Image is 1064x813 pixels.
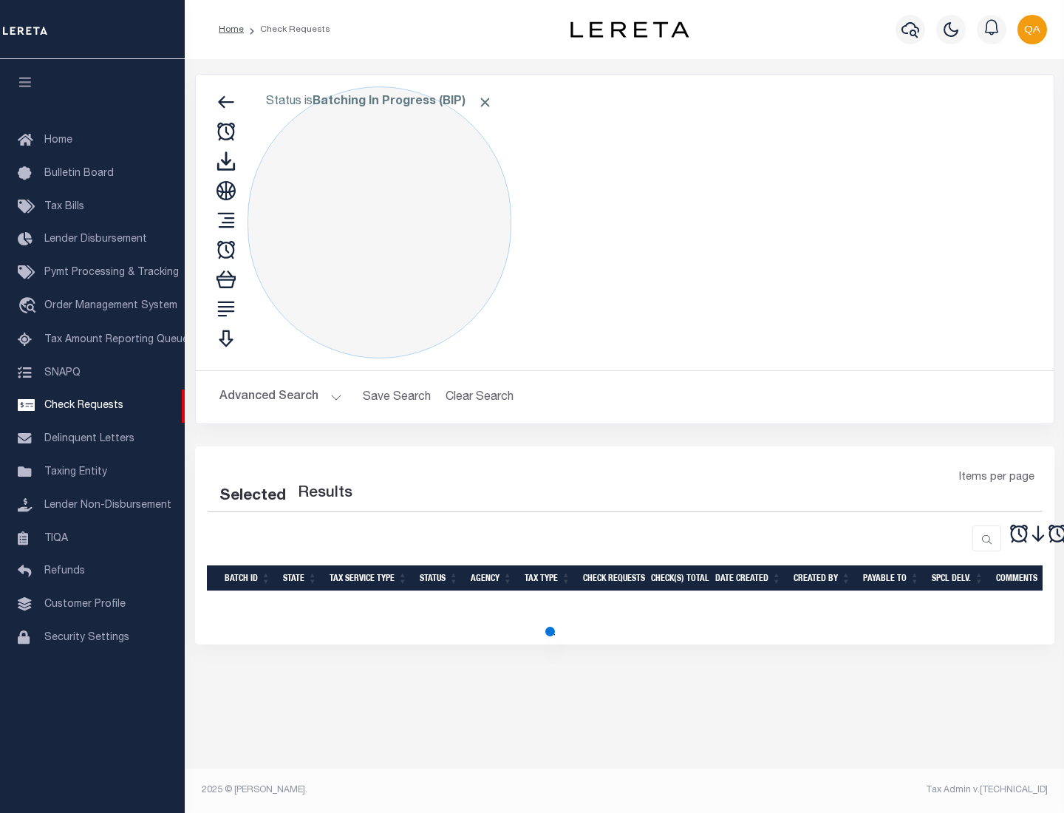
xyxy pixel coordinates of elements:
[44,401,123,411] span: Check Requests
[926,565,990,591] th: Spcl Delv.
[277,565,324,591] th: State
[465,565,519,591] th: Agency
[959,470,1034,486] span: Items per page
[244,23,330,36] li: Check Requests
[44,135,72,146] span: Home
[788,565,857,591] th: Created By
[635,783,1048,797] div: Tax Admin v.[TECHNICAL_ID]
[219,25,244,34] a: Home
[44,202,84,212] span: Tax Bills
[857,565,926,591] th: Payable To
[191,783,625,797] div: 2025 © [PERSON_NAME].
[44,335,188,345] span: Tax Amount Reporting Queue
[324,565,414,591] th: Tax Service Type
[709,565,788,591] th: Date Created
[990,565,1057,591] th: Comments
[44,169,114,179] span: Bulletin Board
[219,485,286,508] div: Selected
[577,565,645,591] th: Check Requests
[219,565,277,591] th: Batch Id
[44,434,134,444] span: Delinquent Letters
[645,565,709,591] th: Check(s) Total
[44,633,129,643] span: Security Settings
[440,383,520,412] button: Clear Search
[248,86,511,358] div: Click to Edit
[354,383,440,412] button: Save Search
[18,297,41,316] i: travel_explore
[1017,15,1047,44] img: svg+xml;base64,PHN2ZyB4bWxucz0iaHR0cDovL3d3dy53My5vcmcvMjAwMC9zdmciIHBvaW50ZXItZXZlbnRzPSJub25lIi...
[313,96,493,108] b: Batching In Progress (BIP)
[519,565,577,591] th: Tax Type
[414,565,465,591] th: Status
[44,467,107,477] span: Taxing Entity
[44,301,177,311] span: Order Management System
[44,367,81,378] span: SNAPQ
[44,234,147,245] span: Lender Disbursement
[44,533,68,543] span: TIQA
[44,500,171,511] span: Lender Non-Disbursement
[44,599,126,610] span: Customer Profile
[219,383,342,412] button: Advanced Search
[44,268,179,278] span: Pymt Processing & Tracking
[570,21,689,38] img: logo-dark.svg
[298,482,352,506] label: Results
[44,566,85,576] span: Refunds
[477,95,493,110] span: Click to Remove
